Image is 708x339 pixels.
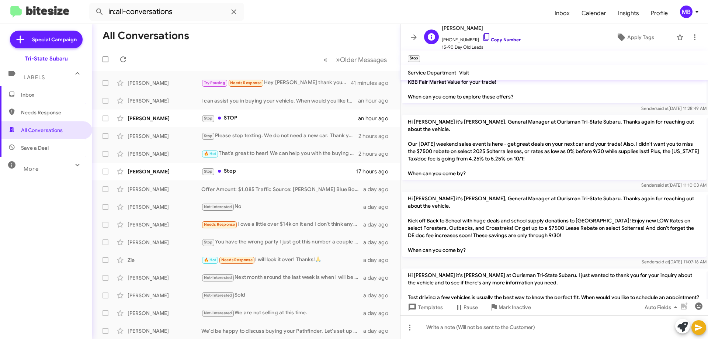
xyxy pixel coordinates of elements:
[201,291,363,300] div: Sold
[201,238,363,246] div: You have the wrong party I just got this number a couple of days ago they must've changed their n...
[336,55,340,64] span: »
[201,327,363,335] div: We'd be happy to discuss buying your Pathfinder. Let's set up an appointment to evaluate it and s...
[363,186,394,193] div: a day ago
[459,69,469,76] span: Visit
[645,3,674,24] a: Profile
[204,204,232,209] span: Not-Interested
[201,220,363,229] div: I owe a little over $14k on it and I don't think anyone would buy it for that amount
[449,301,484,314] button: Pause
[201,114,358,122] div: STOP
[230,80,261,85] span: Needs Response
[358,97,394,104] div: an hour ago
[128,292,201,299] div: [PERSON_NAME]
[201,149,358,158] div: That's great to hear! We can help you with the buying process once you're ready. In the meantime,...
[340,56,387,64] span: Older Messages
[32,36,77,43] span: Special Campaign
[549,3,576,24] a: Inbox
[358,132,394,140] div: 2 hours ago
[128,97,201,104] div: [PERSON_NAME]
[201,186,363,193] div: Offer Amount: $1,085 Traffic Source: [PERSON_NAME] Blue Book are you looking to trade it in ?
[402,269,707,304] p: Hi [PERSON_NAME] it's [PERSON_NAME] at Ourisman Tri-State Subaru. I just wanted to thank you for ...
[332,52,391,67] button: Next
[363,221,394,228] div: a day ago
[201,309,363,317] div: We are not selling at this time.
[204,80,225,85] span: Try Pausing
[363,203,394,211] div: a day ago
[204,275,232,280] span: Not-Interested
[597,31,673,44] button: Apply Tags
[408,69,456,76] span: Service Department
[627,31,654,44] span: Apply Tags
[25,55,68,62] div: Tri-State Subaru
[356,168,394,175] div: 17 hours ago
[128,239,201,246] div: [PERSON_NAME]
[204,151,216,156] span: 🔥 Hot
[204,222,235,227] span: Needs Response
[204,169,213,174] span: Stop
[499,301,531,314] span: Mark Inactive
[201,167,356,176] div: Stop
[319,52,332,67] button: Previous
[363,292,394,299] div: a day ago
[24,74,45,81] span: Labels
[128,132,201,140] div: [PERSON_NAME]
[464,301,478,314] span: Pause
[680,6,693,18] div: MB
[201,273,363,282] div: Next month around the last week is when I will be selling to the highest bidder so I will let you...
[576,3,612,24] a: Calendar
[442,44,521,51] span: 15-90 Day Old Leads
[128,274,201,281] div: [PERSON_NAME]
[363,274,394,281] div: a day ago
[442,24,521,32] span: [PERSON_NAME]
[400,301,449,314] button: Templates
[21,127,63,134] span: All Conversations
[641,182,707,188] span: Sender [DATE] 11:10:03 AM
[201,203,363,211] div: No
[442,32,521,44] span: [PHONE_NUMBER]
[656,259,669,264] span: said at
[128,186,201,193] div: [PERSON_NAME]
[402,115,707,180] p: Hi [PERSON_NAME] it's [PERSON_NAME], General Manager at Ourisman Tri-State Subaru. Thanks again f...
[89,3,244,21] input: Search
[128,309,201,317] div: [PERSON_NAME]
[10,31,83,48] a: Special Campaign
[201,132,358,140] div: Please stop texting. We do not need a new car. Thank you
[351,79,394,87] div: 41 minutes ago
[358,150,394,158] div: 2 hours ago
[204,293,232,298] span: Not-Interested
[402,192,707,257] p: Hi [PERSON_NAME] it's [PERSON_NAME], General Manager at Ourisman Tri-State Subaru. Thanks again f...
[128,150,201,158] div: [PERSON_NAME]
[484,301,537,314] button: Mark Inactive
[656,182,669,188] span: said at
[128,115,201,122] div: [PERSON_NAME]
[201,256,363,264] div: I will look it over! Thanks!🙏
[363,256,394,264] div: a day ago
[363,309,394,317] div: a day ago
[128,168,201,175] div: [PERSON_NAME]
[221,257,253,262] span: Needs Response
[204,134,213,138] span: Stop
[204,311,232,315] span: Not-Interested
[363,239,394,246] div: a day ago
[21,144,49,152] span: Save a Deal
[482,37,521,42] a: Copy Number
[201,79,351,87] div: Hey [PERSON_NAME] thank you I'm on hold with that for a bit but will be back in touch toward the ...
[642,259,707,264] span: Sender [DATE] 11:07:16 AM
[363,327,394,335] div: a day ago
[612,3,645,24] a: Insights
[319,52,391,67] nav: Page navigation example
[204,257,216,262] span: 🔥 Hot
[128,327,201,335] div: [PERSON_NAME]
[24,166,39,172] span: More
[128,221,201,228] div: [PERSON_NAME]
[204,116,213,121] span: Stop
[323,55,327,64] span: «
[656,105,669,111] span: said at
[645,301,680,314] span: Auto Fields
[21,91,84,98] span: Inbox
[639,301,686,314] button: Auto Fields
